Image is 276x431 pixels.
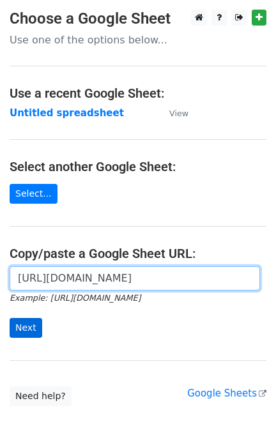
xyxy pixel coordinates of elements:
a: Untitled spreadsheet [10,107,124,119]
a: Google Sheets [187,388,266,399]
p: Use one of the options below... [10,33,266,47]
a: Need help? [10,386,72,406]
input: Paste your Google Sheet URL here [10,266,260,291]
a: Select... [10,184,57,204]
h3: Choose a Google Sheet [10,10,266,28]
h4: Copy/paste a Google Sheet URL: [10,246,266,261]
small: Example: [URL][DOMAIN_NAME] [10,293,141,303]
iframe: Chat Widget [212,370,276,431]
input: Next [10,318,42,338]
small: View [169,109,188,118]
h4: Select another Google Sheet: [10,159,266,174]
a: View [157,107,188,119]
h4: Use a recent Google Sheet: [10,86,266,101]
